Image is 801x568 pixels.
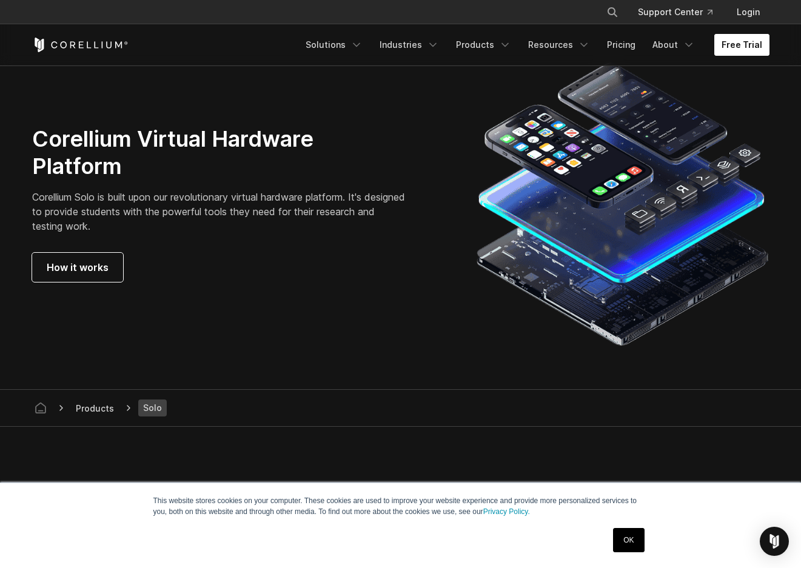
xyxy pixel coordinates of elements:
div: Navigation Menu [298,34,769,56]
a: About [645,34,702,56]
a: Resources [521,34,597,56]
a: OK [613,528,644,552]
a: Corellium Home [32,38,129,52]
a: Pricing [600,34,643,56]
a: Privacy Policy. [483,507,530,516]
p: This website stores cookies on your computer. These cookies are used to improve your website expe... [153,495,648,517]
div: Products [71,402,119,415]
a: How it works [32,253,123,282]
button: Search [602,1,623,23]
div: Open Intercom Messenger [760,527,789,556]
a: Corellium home [30,399,52,416]
span: How it works [47,260,109,275]
div: Navigation Menu [592,1,769,23]
span: Products [71,401,119,416]
a: Industries [372,34,446,56]
img: Corellium Virtual hardware platform for iOS and Android devices [476,58,769,350]
a: Products [449,34,518,56]
span: Solo [138,399,167,416]
a: Login [727,1,769,23]
a: Support Center [628,1,722,23]
a: Solutions [298,34,370,56]
h2: Corellium Virtual Hardware Platform [32,125,406,180]
p: Corellium Solo is built upon our revolutionary virtual hardware platform. It's designed to provid... [32,190,406,233]
a: Free Trial [714,34,769,56]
